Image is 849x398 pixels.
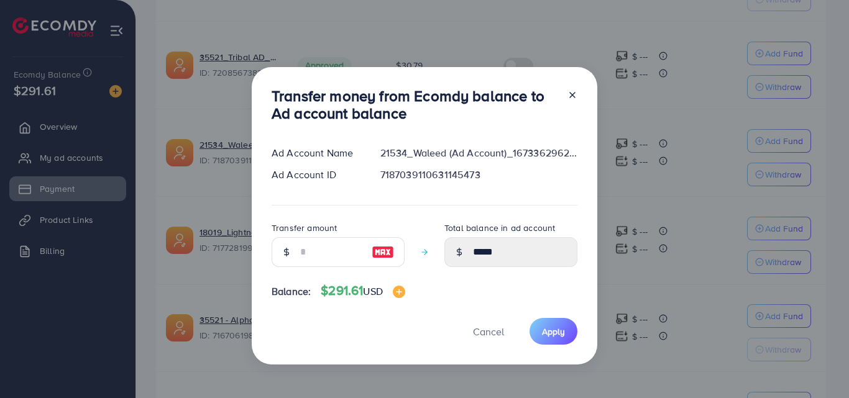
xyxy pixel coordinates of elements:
[272,284,311,299] span: Balance:
[372,245,394,260] img: image
[530,318,577,345] button: Apply
[370,168,587,182] div: 7187039110631145473
[796,342,840,389] iframe: Chat
[321,283,405,299] h4: $291.61
[444,222,555,234] label: Total balance in ad account
[262,146,370,160] div: Ad Account Name
[393,286,405,298] img: image
[262,168,370,182] div: Ad Account ID
[370,146,587,160] div: 21534_Waleed (Ad Account)_1673362962744
[457,318,520,345] button: Cancel
[363,284,382,298] span: USD
[473,325,504,338] span: Cancel
[272,222,337,234] label: Transfer amount
[542,325,565,338] span: Apply
[272,87,558,123] h3: Transfer money from Ecomdy balance to Ad account balance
